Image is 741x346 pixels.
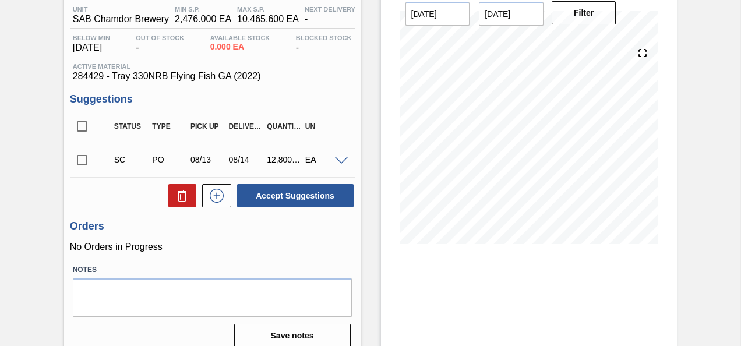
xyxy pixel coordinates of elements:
[264,122,305,130] div: Quantity
[149,155,190,164] div: Purchase order
[133,34,187,53] div: -
[210,43,270,51] span: 0.000 EA
[136,34,184,41] span: Out Of Stock
[552,1,616,24] button: Filter
[111,155,152,164] div: Suggestion Created
[111,122,152,130] div: Status
[226,155,267,164] div: 08/14/2025
[264,155,305,164] div: 12,800.000
[73,262,352,278] label: Notes
[237,6,299,13] span: MAX S.P.
[405,2,470,26] input: mm/dd/yyyy
[73,43,110,53] span: [DATE]
[479,2,544,26] input: mm/dd/yyyy
[70,242,355,252] p: No Orders in Progress
[70,93,355,105] h3: Suggestions
[231,183,355,209] div: Accept Suggestions
[163,184,196,207] div: Delete Suggestions
[237,184,354,207] button: Accept Suggestions
[149,122,190,130] div: Type
[302,122,343,130] div: UN
[73,63,352,70] span: Active Material
[305,6,355,13] span: Next Delivery
[73,34,110,41] span: Below Min
[237,14,299,24] span: 10,465.600 EA
[188,122,228,130] div: Pick up
[226,122,267,130] div: Delivery
[293,34,355,53] div: -
[210,34,270,41] span: Available Stock
[70,220,355,232] h3: Orders
[175,14,231,24] span: 2,476.000 EA
[188,155,228,164] div: 08/13/2025
[73,71,352,82] span: 284429 - Tray 330NRB Flying Fish GA (2022)
[73,14,169,24] span: SAB Chamdor Brewery
[73,6,169,13] span: Unit
[302,6,358,24] div: -
[296,34,352,41] span: Blocked Stock
[196,184,231,207] div: New suggestion
[302,155,343,164] div: EA
[175,6,231,13] span: MIN S.P.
